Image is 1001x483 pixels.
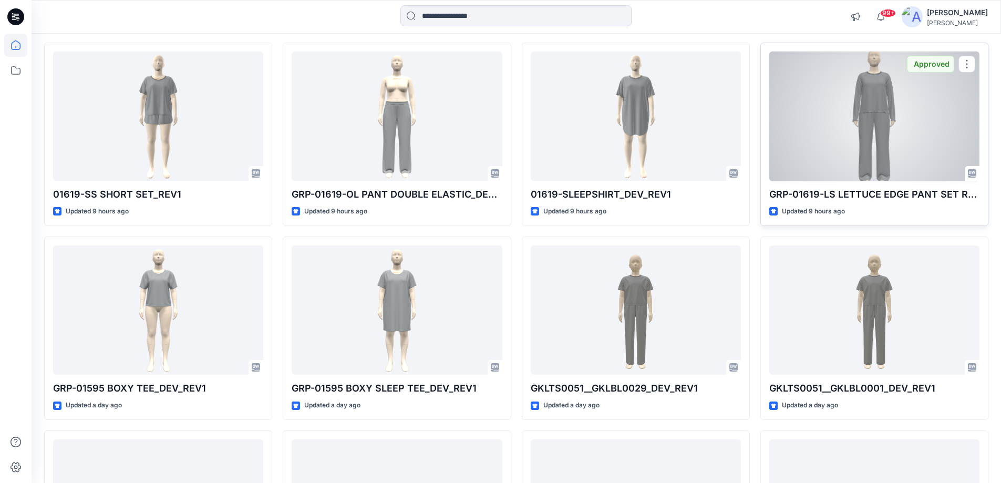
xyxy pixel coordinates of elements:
p: Updated a day ago [782,400,838,411]
div: [PERSON_NAME] [927,19,988,27]
a: GRP-01619-LS LETTUCE EDGE PANT SET REV1 [769,52,979,181]
p: GRP-01595 BOXY TEE_DEV_REV1 [53,381,263,396]
p: 01619-SS SHORT SET_REV1 [53,187,263,202]
p: GRP-01619-OL PANT DOUBLE ELASTIC_DEV_REV2 [292,187,502,202]
div: [PERSON_NAME] [927,6,988,19]
p: GRP-01595 BOXY SLEEP TEE_DEV_REV1 [292,381,502,396]
p: Updated a day ago [543,400,600,411]
a: GRP-01595 BOXY SLEEP TEE_DEV_REV1 [292,245,502,375]
p: Updated 9 hours ago [304,206,367,217]
a: GRP-01619-OL PANT DOUBLE ELASTIC_DEV_REV2 [292,52,502,181]
p: Updated 9 hours ago [782,206,845,217]
a: 01619-SS SHORT SET_REV1 [53,52,263,181]
p: Updated a day ago [66,400,122,411]
a: 01619-SLEEPSHIRT_DEV_REV1 [531,52,741,181]
p: Updated a day ago [304,400,360,411]
p: GRP-01619-LS LETTUCE EDGE PANT SET REV1 [769,187,979,202]
p: 01619-SLEEPSHIRT_DEV_REV1 [531,187,741,202]
img: avatar [902,6,923,27]
p: GKLTS0051__GKLBL0029_DEV_REV1 [531,381,741,396]
a: GKLTS0051__GKLBL0029_DEV_REV1 [531,245,741,375]
p: GKLTS0051__GKLBL0001_DEV_REV1 [769,381,979,396]
span: 99+ [880,9,896,17]
a: GKLTS0051__GKLBL0001_DEV_REV1 [769,245,979,375]
p: Updated 9 hours ago [543,206,606,217]
a: GRP-01595 BOXY TEE_DEV_REV1 [53,245,263,375]
p: Updated 9 hours ago [66,206,129,217]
